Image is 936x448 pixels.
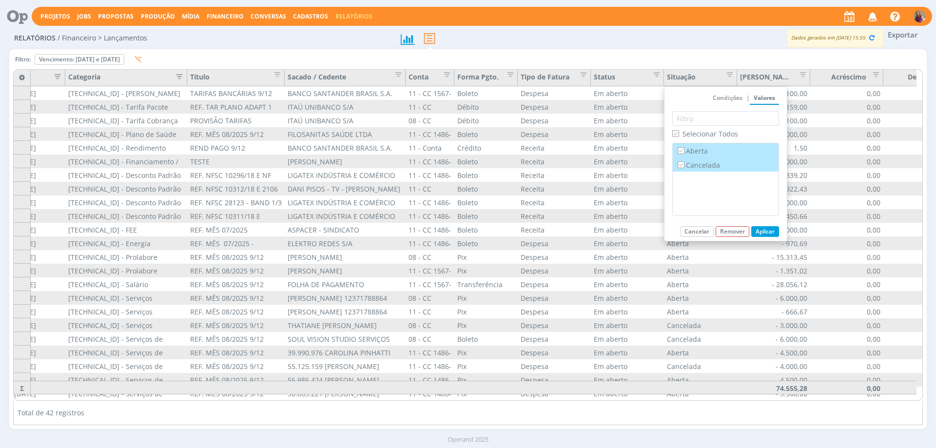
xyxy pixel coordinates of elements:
button: Editar filtro para Coluna Status [647,72,661,81]
div: Em aberto [591,277,664,291]
div: Em aberto [591,359,664,373]
button: Financeiro [204,13,247,20]
div: [TECHNICAL_ID] - Desconto Padrão [65,182,187,195]
div: Conta [406,70,454,86]
div: - 28.056,12 [737,277,810,291]
div: 11 - CC 46458-5 - [GEOGRAPHIC_DATA] [406,305,454,318]
div: REF. MÊS 08/2025 9/12 [187,264,285,277]
div: Transferência [454,277,518,291]
div: LIGATEX INDÚSTRIA E COMÉRCIO DE ARGAMASSA LTDA [285,195,406,209]
div: ITAÚ UNIBANCO S/A [285,100,406,114]
div: Acréscimo [810,70,883,86]
div: [TECHNICAL_ID] - Prolabore [65,250,187,264]
div: 08 - CC 20531-9 - [GEOGRAPHIC_DATA] [406,332,454,346]
button: Editar filtro para Coluna Título [268,72,281,81]
button: Editar filtro para Coluna Acréscimo [866,72,880,81]
a: Relatórios [335,12,372,20]
div: [TECHNICAL_ID] - Serviços Administrativos [65,291,187,305]
div: - 6.000,00 [737,291,810,305]
div: Editor de filtro para coluna Situação [664,86,787,241]
div: Pix [454,318,518,332]
div: Em aberto [591,250,664,264]
div: Boleto [454,223,518,236]
div: Despesa [518,291,591,305]
span: Filtro: [15,55,31,64]
div: [TECHNICAL_ID] - Serviços de Marketing Digital [65,346,187,359]
div: Boleto [454,86,518,100]
div: Receita [518,182,591,195]
label: Aberta [676,145,776,156]
div: REF. MÊS 07/2025 [187,223,285,236]
div: Receita [518,209,591,223]
div: 0,00 [810,359,883,373]
div: Receita [518,223,591,236]
button: Jobs [74,13,94,20]
div: [TECHNICAL_ID] - Plano de Saúde [65,127,187,141]
div: 55.125.159 [PERSON_NAME][MEDICAL_DATA] [285,359,406,373]
a: Jobs [77,12,91,20]
div: [TECHNICAL_ID] - Serviços Administrativos [65,318,187,332]
div: - 666,67 [737,305,810,318]
div: Em aberto [591,86,664,100]
div: PROVISÃO TARIFAS COBRANÇA 9/12 [187,114,285,127]
div: 11 - CC 1486-9 - [GEOGRAPHIC_DATA] [406,209,454,223]
div: 0,00 [810,381,883,394]
div: 0,00 [810,168,883,182]
div: [TECHNICAL_ID] - Salário [65,277,187,291]
div: LIGATEX INDÚSTRIA E COMÉRCIO DE ARGAMASSA LTDA [285,209,406,223]
div: [TECHNICAL_ID] - Tarifa Pacote Serviços [65,100,187,114]
div: Despesa [518,86,591,100]
div: [TECHNICAL_ID] - [PERSON_NAME] [65,86,187,100]
div: Despesa [518,250,591,264]
a: Conversas [251,12,286,20]
button: Remover [716,226,749,237]
div: Em aberto [591,291,664,305]
div: TARIFAS BANCÁRIAS 9/12 [187,86,285,100]
div: Despesa [518,373,591,387]
div: Em aberto [591,264,664,277]
div: Receita [518,195,591,209]
div: ELEKTRO REDES S/A [285,236,406,250]
div: 39.990.976 CAROLINA PINHATTI GRISOTTO [285,346,406,359]
div: REF. MÊS 08/2025 9/12 [187,277,285,291]
div: Status [591,70,664,86]
div: Aberta [664,277,737,291]
div: [TECHNICAL_ID] - Energia [65,236,187,250]
div: 11 - CC 1486-9 - [GEOGRAPHIC_DATA] [406,168,454,182]
div: Sacado / Cedente [285,70,406,86]
div: Despesa [518,236,591,250]
div: 11 - CC 1486-9 - [GEOGRAPHIC_DATA] [406,236,454,250]
div: 74.555,28 [737,381,810,394]
button: Aplicar [751,226,779,237]
div: [TECHNICAL_ID] - Serviços de Marketing Digital [65,359,187,373]
div: [TECHNICAL_ID] - Desconto Padrão [65,209,187,223]
div: 0,00 [810,195,883,209]
div: | [672,94,779,104]
div: 0,00 [810,277,883,291]
input: Lista de Item de busca [673,112,779,125]
a: Projetos [40,12,70,20]
div: TESTE [187,155,285,168]
div: THATIANE [PERSON_NAME] 84996552115 [285,318,406,332]
span: Relatórios [14,34,56,42]
div: Em aberto [591,182,664,195]
button: Vencimento: [DATE] e [DATE] [35,54,124,65]
div: Em aberto [591,373,664,387]
div: Despesa [518,359,591,373]
div: Despesa [518,318,591,332]
div: Dados gerados em [DATE] 15:55 [787,29,883,47]
div: Em aberto [591,332,664,346]
div: 11 - CC 1567-4 - [GEOGRAPHIC_DATA] [406,264,454,277]
div: Em aberto [591,100,664,114]
button: Editar filtro para Coluna Sacado / Cedente [389,72,402,81]
button: Projetos [38,13,73,20]
div: Em aberto [591,141,664,155]
div: REF. NFSC 10296/18 E NF 2075 - EPTV 2/2 [187,168,285,182]
div: Despesa [518,277,591,291]
button: Propostas [95,13,136,20]
div: Boleto [454,127,518,141]
div: REF. NFSC 28123 - BAND 1/3 [187,195,285,209]
div: [TECHNICAL_ID] - FEE [65,223,187,236]
div: REF. TAR PLANO ADAPT 1 08/25 9/12 [187,100,285,114]
a: Propostas [98,12,134,20]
